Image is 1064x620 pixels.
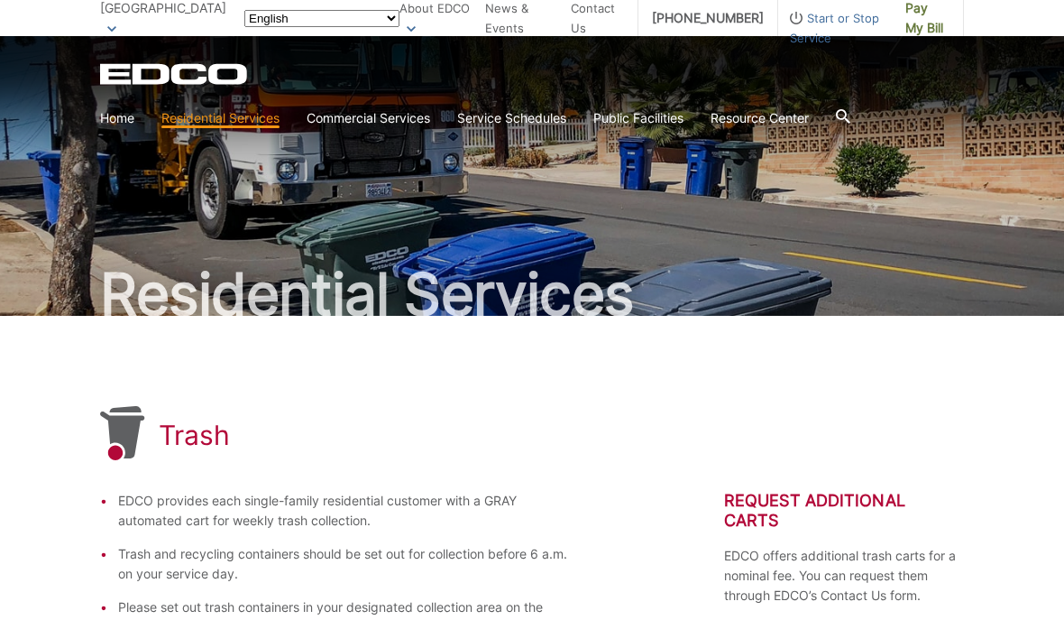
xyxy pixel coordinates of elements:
a: Service Schedules [457,108,566,128]
h1: Trash [159,419,230,451]
a: Public Facilities [593,108,683,128]
a: Commercial Services [307,108,430,128]
a: Home [100,108,134,128]
a: EDCD logo. Return to the homepage. [100,63,250,85]
h2: Request Additional Carts [724,491,964,531]
a: Resource Center [711,108,809,128]
select: Select a language [244,10,399,27]
a: Residential Services [161,108,280,128]
h2: Residential Services [100,265,964,323]
li: Trash and recycling containers should be set out for collection before 6 a.m. on your service day. [118,544,580,584]
p: EDCO offers additional trash carts for a nominal fee. You can request them through EDCO’s Contact... [724,546,964,606]
li: EDCO provides each single-family residential customer with a GRAY automated cart for weekly trash... [118,491,580,531]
